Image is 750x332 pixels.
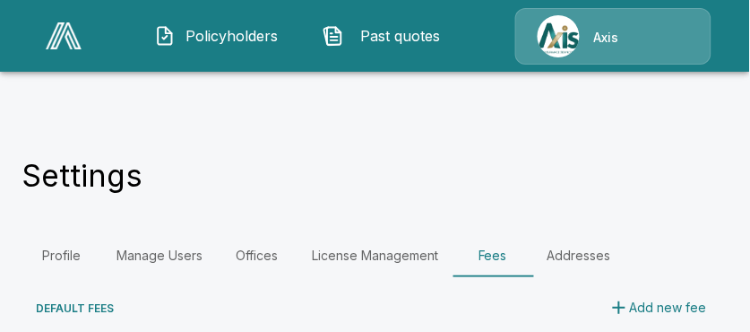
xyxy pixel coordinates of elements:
span: Policyholders [183,25,281,47]
button: Past quotes IconPast quotes [309,13,463,59]
button: Policyholders IconPolicyholders [141,13,295,59]
img: AA Logo [46,22,82,49]
a: Agency IconAxis [515,8,711,65]
img: Policyholders Icon [154,25,176,47]
a: Addresses [533,234,625,277]
p: Axis [594,29,619,47]
a: Fees [453,234,533,277]
img: Past quotes Icon [323,25,344,47]
span: Past quotes [351,25,450,47]
a: License Management [297,234,453,277]
div: Settings Tabs [22,234,728,277]
button: Add new fee [601,292,714,325]
img: Agency Icon [538,15,580,57]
